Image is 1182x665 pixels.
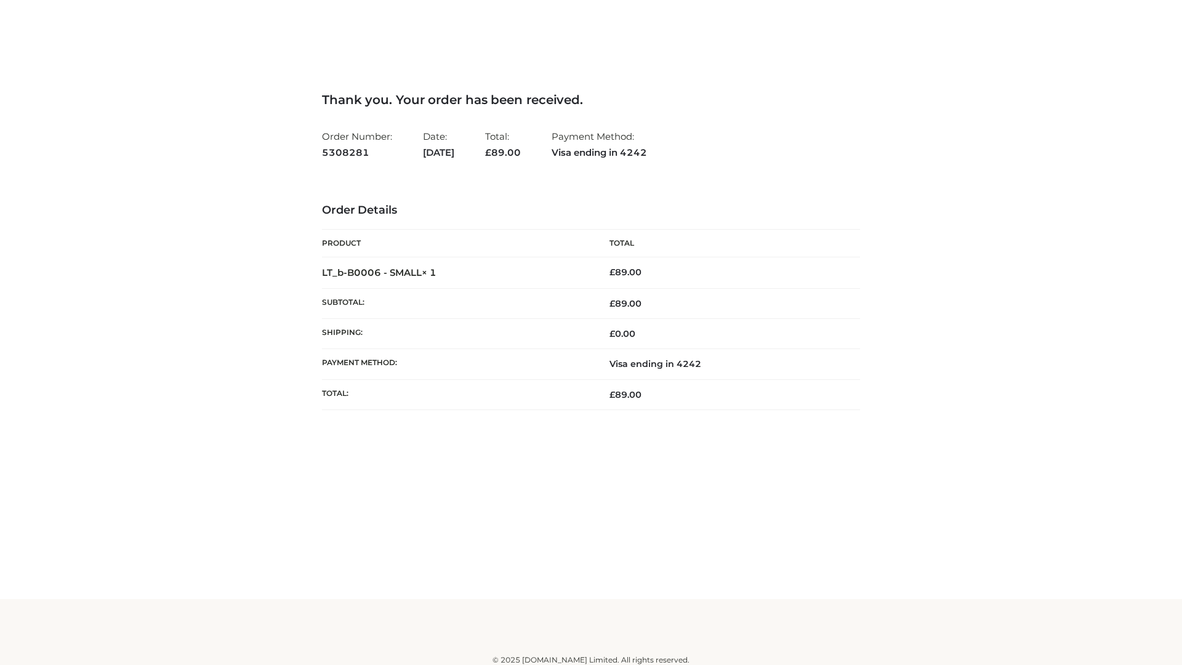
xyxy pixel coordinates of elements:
span: £ [609,298,615,309]
li: Order Number: [322,126,392,163]
span: £ [609,328,615,339]
span: £ [485,147,491,158]
strong: Visa ending in 4242 [552,145,647,161]
li: Date: [423,126,454,163]
h3: Order Details [322,204,860,217]
h3: Thank you. Your order has been received. [322,92,860,107]
th: Product [322,230,591,257]
span: £ [609,389,615,400]
th: Payment method: [322,349,591,379]
span: 89.00 [609,298,641,309]
li: Total: [485,126,521,163]
bdi: 0.00 [609,328,635,339]
th: Shipping: [322,319,591,349]
li: Payment Method: [552,126,647,163]
span: 89.00 [609,389,641,400]
td: Visa ending in 4242 [591,349,860,379]
strong: [DATE] [423,145,454,161]
strong: × 1 [422,267,436,278]
strong: LT_b-B0006 - SMALL [322,267,436,278]
th: Total [591,230,860,257]
span: £ [609,267,615,278]
bdi: 89.00 [609,267,641,278]
th: Subtotal: [322,288,591,318]
th: Total: [322,379,591,409]
span: 89.00 [485,147,521,158]
strong: 5308281 [322,145,392,161]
